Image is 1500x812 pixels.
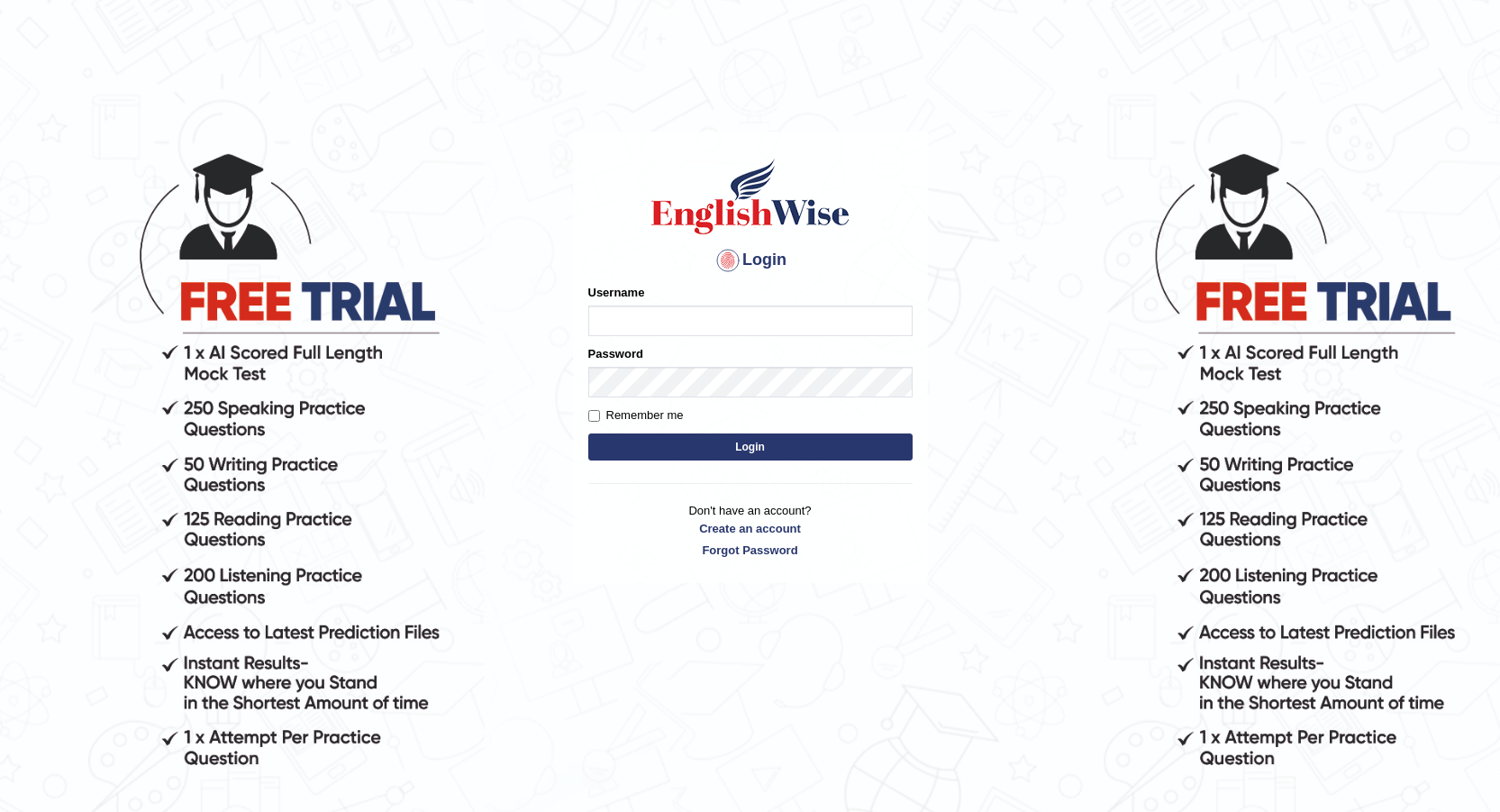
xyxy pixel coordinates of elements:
[588,542,913,559] a: Forgot Password
[588,433,913,461] button: Login
[588,345,643,362] label: Password
[588,284,645,301] label: Username
[648,156,853,237] img: Logo of English Wise sign in for intelligent practice with AI
[588,406,684,424] label: Remember me
[588,410,600,422] input: Remember me
[588,502,913,558] p: Don't have an account?
[588,246,913,275] h4: Login
[588,520,913,537] a: Create an account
